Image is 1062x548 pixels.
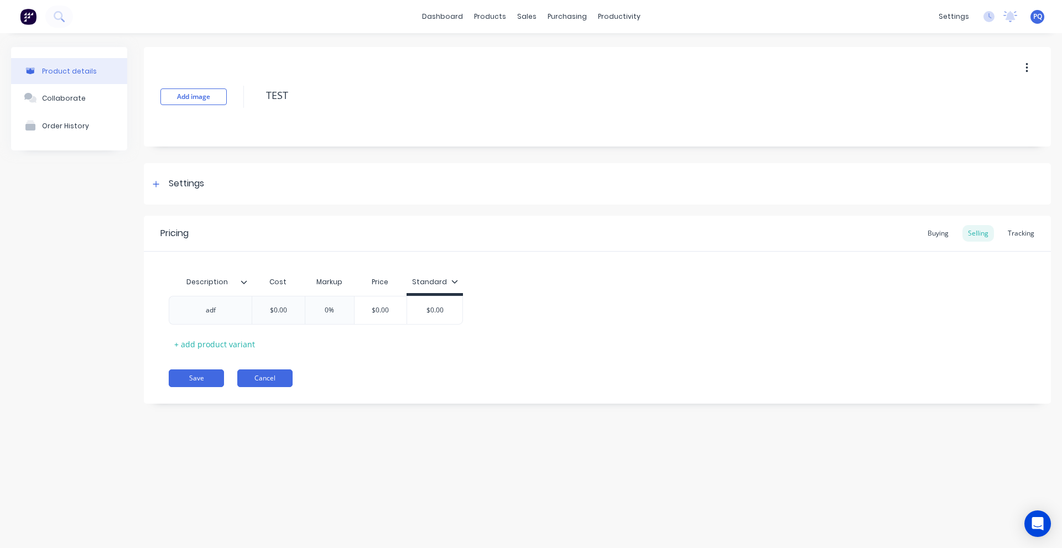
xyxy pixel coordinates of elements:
[302,296,357,324] div: 0%
[11,84,127,112] button: Collaborate
[42,67,97,75] div: Product details
[169,271,252,293] div: Description
[183,303,238,317] div: adf
[169,268,245,296] div: Description
[42,122,89,130] div: Order History
[11,58,127,84] button: Product details
[933,8,975,25] div: settings
[1033,12,1042,22] span: PQ
[169,369,224,387] button: Save
[468,8,512,25] div: products
[252,271,305,293] div: Cost
[1002,225,1040,242] div: Tracking
[42,94,86,102] div: Collaborate
[237,369,293,387] button: Cancel
[592,8,646,25] div: productivity
[305,271,354,293] div: Markup
[417,8,468,25] a: dashboard
[1024,510,1051,537] div: Open Intercom Messenger
[407,296,462,324] div: $0.00
[169,177,204,191] div: Settings
[353,296,408,324] div: $0.00
[251,296,306,324] div: $0.00
[11,112,127,139] button: Order History
[354,271,407,293] div: Price
[160,88,227,105] button: Add image
[160,227,189,240] div: Pricing
[261,82,960,108] textarea: TEST
[922,225,954,242] div: Buying
[412,277,458,287] div: Standard
[20,8,37,25] img: Factory
[542,8,592,25] div: purchasing
[512,8,542,25] div: sales
[962,225,994,242] div: Selling
[169,296,463,325] div: adf$0.000%$0.00$0.00
[169,336,261,353] div: + add product variant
